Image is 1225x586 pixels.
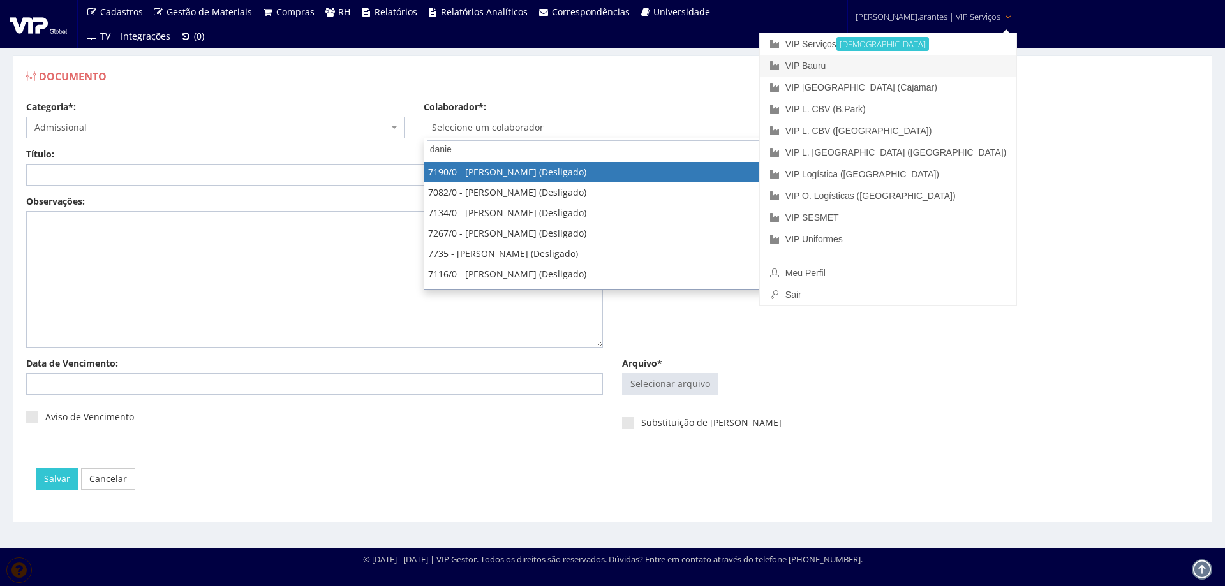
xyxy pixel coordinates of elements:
span: Cadastros [100,6,143,18]
li: 7134/0 - [PERSON_NAME] (Desligado) [424,203,801,223]
label: Título: [26,148,54,161]
a: VIP Serviços[DEMOGRAPHIC_DATA] [760,33,1016,55]
a: VIP O. Logísticas ([GEOGRAPHIC_DATA]) [760,185,1016,207]
span: Compras [276,6,315,18]
label: Aviso de Vencimento [26,411,134,423]
span: Selecione um colaborador [432,121,786,134]
span: Admissional [26,117,405,138]
span: Gestão de Materiais [167,6,252,18]
span: Universidade [653,6,710,18]
a: VIP SESMET [760,207,1016,228]
label: Data de Vencimento: [26,357,118,370]
a: VIP L. CBV (B.Park) [760,98,1016,120]
li: 7267/0 - [PERSON_NAME] (Desligado) [424,223,801,244]
span: RH [338,6,350,18]
span: (0) [194,30,204,42]
img: logo [10,15,67,34]
a: (0) [175,24,210,48]
a: Integrações [115,24,175,48]
a: VIP [GEOGRAPHIC_DATA] (Cajamar) [760,77,1016,98]
li: 7190/0 - [PERSON_NAME] (Desligado) [424,162,801,182]
a: VIP Logística ([GEOGRAPHIC_DATA]) [760,163,1016,185]
span: [PERSON_NAME].arantes | VIP Serviços [856,10,1000,23]
a: Cancelar [81,468,135,490]
a: Sair [760,284,1016,305]
li: 7082/0 - [PERSON_NAME] (Desligado) [424,182,801,203]
span: Integrações [121,30,170,42]
a: VIP L. CBV ([GEOGRAPHIC_DATA]) [760,120,1016,142]
a: Meu Perfil [760,262,1016,284]
label: Arquivo* [622,357,662,370]
span: Documento [39,70,107,84]
a: TV [81,24,115,48]
label: Categoria*: [26,101,76,114]
span: Admissional [34,121,389,134]
a: VIP Bauru [760,55,1016,77]
a: VIP L. [GEOGRAPHIC_DATA] ([GEOGRAPHIC_DATA]) [760,142,1016,163]
small: [DEMOGRAPHIC_DATA] [836,37,929,51]
li: 7116/0 - [PERSON_NAME] (Desligado) [424,264,801,284]
span: Correspondências [552,6,630,18]
label: Observações: [26,195,85,208]
span: Relatórios Analíticos [441,6,528,18]
li: 7735 - [PERSON_NAME] (Desligado) [424,244,801,264]
a: VIP Uniformes [760,228,1016,250]
span: Selecione um colaborador [424,117,802,138]
span: TV [100,30,110,42]
div: © [DATE] - [DATE] | VIP Gestor. Todos os direitos são reservados. Dúvidas? Entre em contato atrav... [363,553,863,566]
label: Colaborador*: [424,101,486,114]
input: Salvar [36,468,78,490]
label: Substituição de [PERSON_NAME] [622,416,782,429]
li: 7942 - [PERSON_NAME] (Desligado) [424,284,801,305]
span: Relatórios [375,6,417,18]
